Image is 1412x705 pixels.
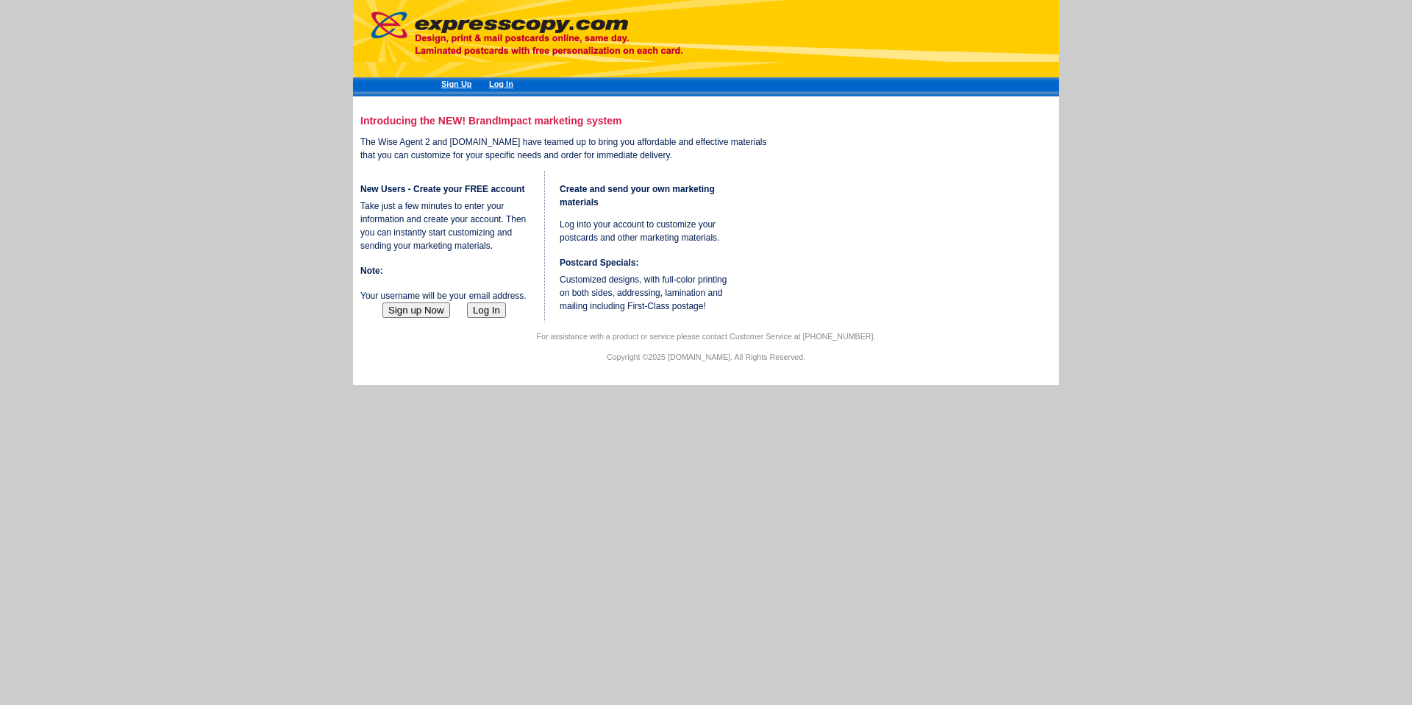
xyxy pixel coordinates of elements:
h4: Note: [360,264,537,277]
a: Log In [489,79,513,88]
p: The Wise Agent 2 and [DOMAIN_NAME] have teamed up to bring you affordable and effective materials... [360,135,783,162]
h4: New Users - Create your FREE account [360,183,537,196]
button: Sign up Now [382,302,450,318]
button: Log In [467,302,506,318]
p: Customized designs, with full-color printing on both sides, addressing, lamination and mailing in... [560,273,736,313]
p: Take just a few minutes to enter your information and create your account. Then you can instantly... [360,199,537,252]
h3: Introducing the NEW! BrandImpact marketing system [360,115,783,127]
div: Your username will be your email address. [360,171,537,318]
p: For assistance with a product or service please contact Customer Service at [PHONE_NUMBER]. [353,330,1059,343]
h4: Postcard Specials: [560,256,736,269]
a: Sign Up [441,79,472,88]
h4: Create and send your own marketing materials [560,183,736,209]
p: Log into your account to customize your postcards and other marketing materials. [560,218,736,244]
p: Copyright ©2025 [DOMAIN_NAME]. All Rights Reserved. [353,350,1059,364]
